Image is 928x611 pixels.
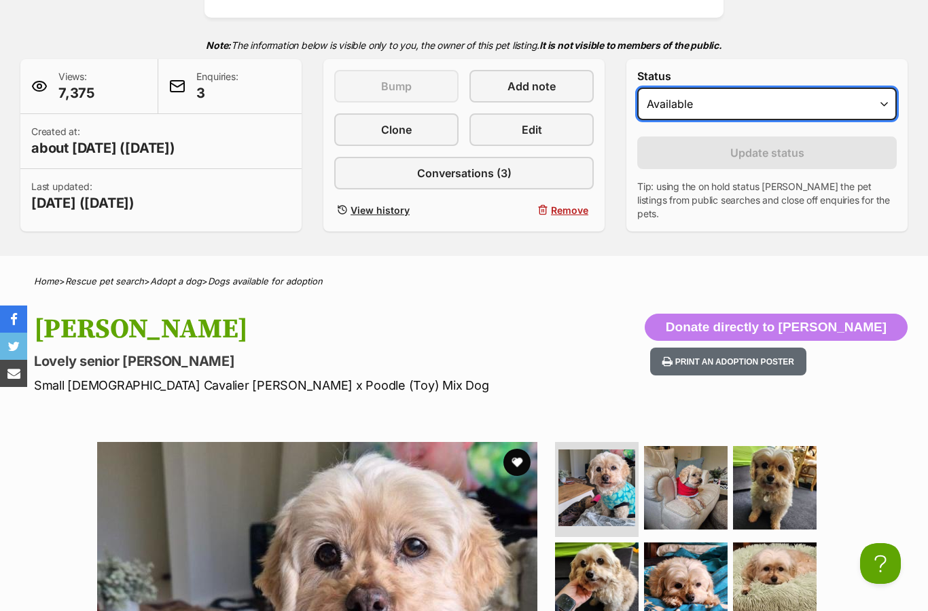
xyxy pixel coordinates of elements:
h1: [PERSON_NAME] [34,314,567,345]
a: Home [34,276,59,286]
a: View history [334,200,459,220]
a: Dogs available for adoption [208,276,323,286]
p: Enquiries: [196,70,238,103]
p: Views: [58,70,94,103]
p: Created at: [31,125,175,158]
a: Conversations (3) [334,157,594,189]
label: Status [637,70,897,82]
span: Bump [381,78,412,94]
button: Remove [469,200,594,220]
button: Update status [637,136,897,169]
span: Clone [381,122,412,138]
a: Edit [469,113,594,146]
span: 3 [196,84,238,103]
strong: Note: [206,39,231,51]
p: Tip: using the on hold status [PERSON_NAME] the pet listings from public searches and close off e... [637,180,897,221]
span: Add note [507,78,556,94]
span: about [DATE] ([DATE]) [31,138,175,158]
span: Conversations (3) [417,165,512,181]
p: The information below is visible only to you, the owner of this pet listing. [20,31,908,59]
a: Clone [334,113,459,146]
span: 7,375 [58,84,94,103]
span: Remove [551,203,588,217]
a: Adopt a dog [150,276,202,286]
img: Photo of Lola Silvanus [733,446,817,530]
p: Last updated: [31,180,135,212]
button: Print an adoption poster [650,348,806,375]
a: Add note [469,70,594,103]
img: Photo of Lola Silvanus [644,446,728,530]
span: Update status [730,145,804,161]
button: Donate directly to [PERSON_NAME] [645,314,908,341]
button: favourite [503,449,531,476]
span: View history [351,203,410,217]
p: Lovely senior [PERSON_NAME] [34,352,567,371]
span: [DATE] ([DATE]) [31,193,135,212]
p: Small [DEMOGRAPHIC_DATA] Cavalier [PERSON_NAME] x Poodle (Toy) Mix Dog [34,376,567,394]
a: Rescue pet search [65,276,144,286]
span: Edit [522,122,542,138]
button: Bump [334,70,459,103]
iframe: Help Scout Beacon - Open [860,543,901,584]
img: Photo of Lola Silvanus [558,449,635,526]
strong: It is not visible to members of the public. [539,39,722,51]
